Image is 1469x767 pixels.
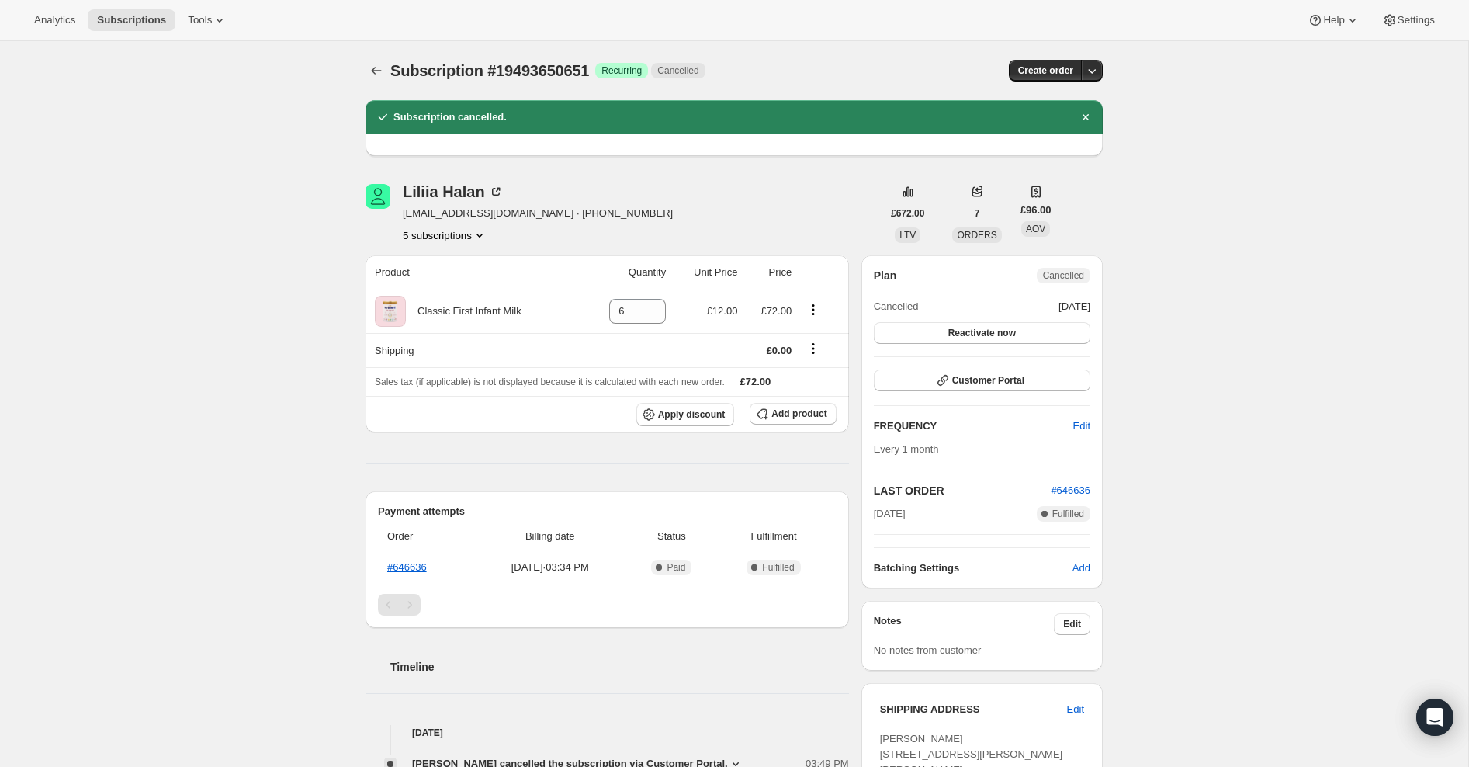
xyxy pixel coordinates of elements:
[720,529,826,544] span: Fulfillment
[952,374,1024,387] span: Customer Portal
[657,64,698,77] span: Cancelled
[762,561,794,574] span: Fulfilled
[771,408,826,420] span: Add product
[188,14,212,26] span: Tools
[1051,483,1090,498] button: #646636
[874,560,1072,576] h6: Batching Settings
[767,345,792,356] span: £0.00
[97,14,166,26] span: Subscriptions
[667,561,685,574] span: Paid
[874,299,919,314] span: Cancelled
[742,255,796,290] th: Price
[801,301,826,318] button: Product actions
[178,9,237,31] button: Tools
[658,408,726,421] span: Apply discount
[1067,702,1084,717] span: Edit
[25,9,85,31] button: Analytics
[1058,697,1093,722] button: Edit
[375,377,725,387] span: Sales tax (if applicable) is not displayed because it is calculated with each new order.
[874,418,1073,434] h2: FREQUENCY
[874,483,1052,498] h2: LAST ORDER
[1054,613,1090,635] button: Edit
[632,529,712,544] span: Status
[403,206,673,221] span: [EMAIL_ADDRESS][DOMAIN_NAME] · [PHONE_NUMBER]
[403,184,504,200] div: Liliia Halan
[1063,556,1100,581] button: Add
[1058,299,1090,314] span: [DATE]
[34,14,75,26] span: Analytics
[750,403,836,425] button: Add product
[387,561,427,573] a: #646636
[477,529,623,544] span: Billing date
[378,504,837,519] h2: Payment attempts
[1398,14,1435,26] span: Settings
[957,230,996,241] span: ORDERS
[366,60,387,82] button: Subscriptions
[948,327,1016,339] span: Reactivate now
[1063,618,1081,630] span: Edit
[965,203,989,224] button: 7
[801,340,826,357] button: Shipping actions
[1373,9,1444,31] button: Settings
[393,109,507,125] h2: Subscription cancelled.
[880,702,1067,717] h3: SHIPPING ADDRESS
[378,594,837,616] nav: Pagination
[707,305,738,317] span: £12.00
[1298,9,1369,31] button: Help
[366,725,849,741] h4: [DATE]
[88,9,175,31] button: Subscriptions
[740,376,771,387] span: £72.00
[882,203,934,224] button: £672.00
[390,659,849,675] h2: Timeline
[874,268,897,283] h2: Plan
[874,370,1090,391] button: Customer Portal
[1026,224,1045,234] span: AOV
[1416,699,1453,736] div: Open Intercom Messenger
[601,64,642,77] span: Recurring
[670,255,742,290] th: Unit Price
[1075,106,1097,128] button: Dismiss notification
[891,207,924,220] span: £672.00
[1323,14,1344,26] span: Help
[1072,560,1090,576] span: Add
[582,255,671,290] th: Quantity
[975,207,980,220] span: 7
[1018,64,1073,77] span: Create order
[874,644,982,656] span: No notes from customer
[899,230,916,241] span: LTV
[760,305,792,317] span: £72.00
[406,304,521,319] div: Classic First Infant Milk
[1052,508,1084,520] span: Fulfilled
[1020,203,1052,218] span: £96.00
[1043,269,1084,282] span: Cancelled
[874,613,1055,635] h3: Notes
[403,227,487,243] button: Product actions
[1051,484,1090,496] a: #646636
[366,333,582,367] th: Shipping
[366,184,390,209] span: Liliia Halan
[874,322,1090,344] button: Reactivate now
[378,519,473,554] th: Order
[1009,60,1083,82] button: Create order
[1064,414,1100,439] button: Edit
[874,443,939,455] span: Every 1 month
[874,506,906,522] span: [DATE]
[1073,418,1090,434] span: Edit
[375,296,406,327] img: product img
[477,560,623,575] span: [DATE] · 03:34 PM
[636,403,735,426] button: Apply discount
[366,255,582,290] th: Product
[390,62,589,79] span: Subscription #19493650651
